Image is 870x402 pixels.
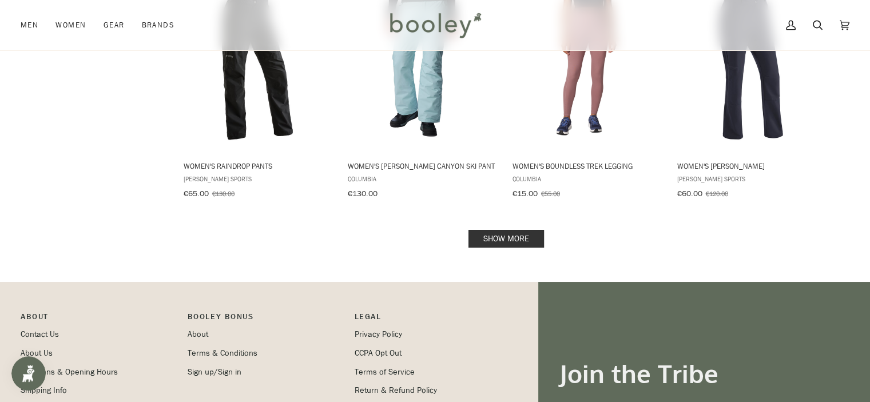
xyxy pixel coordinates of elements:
[348,174,496,184] span: Columbia
[11,356,46,391] iframe: Button to open loyalty program pop-up
[559,358,849,389] h3: Join the Tribe
[348,161,496,171] span: Women's [PERSON_NAME] Canyon Ski Pant
[355,348,402,359] a: CCPA Opt Out
[513,161,661,171] span: Women's Boundless Trek Legging
[677,188,702,199] span: €60.00
[513,174,661,184] span: Columbia
[21,348,53,359] a: About Us
[677,174,825,184] span: [PERSON_NAME] Sports
[21,329,59,340] a: Contact Us
[188,311,343,328] p: Booley Bonus
[385,9,485,42] img: Booley
[677,161,825,171] span: Women's [PERSON_NAME]
[355,367,415,377] a: Terms of Service
[355,385,437,396] a: Return & Refund Policy
[184,174,332,184] span: [PERSON_NAME] Sports
[184,161,332,171] span: Women's Raindrop Pants
[184,233,829,244] div: Pagination
[348,188,378,199] span: €130.00
[355,329,402,340] a: Privacy Policy
[705,189,728,198] span: €120.00
[212,189,235,198] span: €130.00
[188,348,257,359] a: Terms & Conditions
[55,19,86,31] span: Women
[513,188,538,199] span: €15.00
[104,19,125,31] span: Gear
[468,230,544,248] a: Show more
[355,311,510,328] p: Pipeline_Footer Sub
[21,311,176,328] p: Pipeline_Footer Main
[141,19,174,31] span: Brands
[21,19,38,31] span: Men
[188,329,208,340] a: About
[541,189,560,198] span: €55.00
[21,367,118,377] a: Locations & Opening Hours
[188,367,241,377] a: Sign up/Sign in
[184,188,209,199] span: €65.00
